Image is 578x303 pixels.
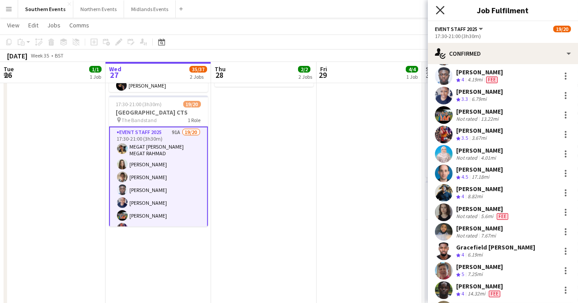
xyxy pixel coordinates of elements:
div: [PERSON_NAME] [456,282,503,290]
span: 4 [461,290,464,297]
span: Edit [28,21,38,29]
div: Not rated [456,213,479,220]
span: 4 [461,251,464,258]
span: Week 35 [29,52,51,59]
div: 6.19mi [466,251,484,259]
div: [PERSON_NAME] [456,68,503,76]
span: Tue [4,65,14,73]
span: 1 Role [188,117,201,123]
div: 8.82mi [466,193,484,200]
div: [PERSON_NAME] [456,185,503,193]
span: Jobs [47,21,60,29]
div: [PERSON_NAME] [456,146,503,154]
span: 5 [461,271,464,277]
div: 1 Job [406,73,418,80]
div: Crew has different fees then in role [487,290,502,298]
span: 26 [2,70,14,80]
app-job-card: 07:00-14:00 (7h)66/70Henley Trails 10k + Half [GEOGRAPHIC_DATA][PERSON_NAME]1 RoleEvent Staff 202... [426,46,525,177]
span: The Bandstand [122,117,157,123]
span: 2/2 [298,66,310,73]
div: 5.6mi [479,213,495,220]
span: 1/1 [89,66,102,73]
a: Comms [66,19,93,31]
app-job-card: 17:30-21:00 (3h30m)19/20[GEOGRAPHIC_DATA] CTS The Bandstand1 RoleEvent Staff 202591A19/2017:30-21... [109,96,208,226]
span: Fri [320,65,327,73]
span: Fee [489,291,500,297]
span: Event Staff 2025 [435,26,477,32]
span: 4/4 [406,66,418,73]
span: 19/20 [553,26,571,32]
span: Comms [69,21,89,29]
div: 7.67mi [479,232,498,239]
span: Fee [486,77,498,83]
div: Crew has different fees then in role [484,76,499,84]
a: Jobs [44,19,64,31]
span: Sat [426,65,435,73]
div: 7.25mi [466,271,484,278]
div: 2 Jobs [298,73,312,80]
span: 4 [461,193,464,199]
span: View [7,21,19,29]
span: 28 [213,70,226,80]
button: Northern Events [73,0,124,18]
div: Confirmed [428,43,578,64]
div: 17.18mi [470,173,491,181]
span: 30 [424,70,435,80]
div: 14.32mi [466,290,487,298]
h3: [GEOGRAPHIC_DATA] CTS [109,108,208,116]
h3: Job Fulfilment [428,4,578,16]
div: [PERSON_NAME] [456,224,503,232]
span: 3.3 [461,96,468,102]
span: Thu [215,65,226,73]
span: 4 [461,76,464,83]
div: Crew has different fees then in role [495,213,510,220]
span: Fee [497,213,508,220]
div: [PERSON_NAME] [456,88,503,96]
h3: [PERSON_NAME][GEOGRAPHIC_DATA] Set Up [426,194,525,210]
div: [PERSON_NAME] [456,127,503,134]
button: Midlands Events [124,0,176,18]
span: 4.5 [461,173,468,180]
div: [DATE] [7,51,27,60]
div: 17:30-21:00 (3h30m) [435,33,571,39]
div: 1 Job [90,73,101,80]
div: [PERSON_NAME] [456,165,503,173]
div: 4.19mi [466,76,484,84]
a: Edit [25,19,42,31]
span: Wed [109,65,121,73]
div: 2 Jobs [190,73,207,80]
div: [PERSON_NAME] [456,205,510,213]
div: 3.67mi [470,134,488,142]
a: View [4,19,23,31]
span: 17:30-21:00 (3h30m) [116,101,162,107]
div: [PERSON_NAME] [456,107,503,115]
span: 3.5 [461,134,468,141]
div: [PERSON_NAME] [456,263,503,271]
span: 35/37 [189,66,207,73]
button: Southern Events [18,0,73,18]
span: 29 [319,70,327,80]
div: 13.22mi [479,115,500,122]
button: Event Staff 2025 [435,26,484,32]
div: 4.01mi [479,154,498,161]
div: BST [55,52,64,59]
div: Not rated [456,154,479,161]
span: 27 [108,70,121,80]
div: 6.79mi [470,96,488,103]
span: 19/20 [183,101,201,107]
div: Not rated [456,232,479,239]
div: Gracefield [PERSON_NAME] [456,243,535,251]
div: Not rated [456,115,479,122]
